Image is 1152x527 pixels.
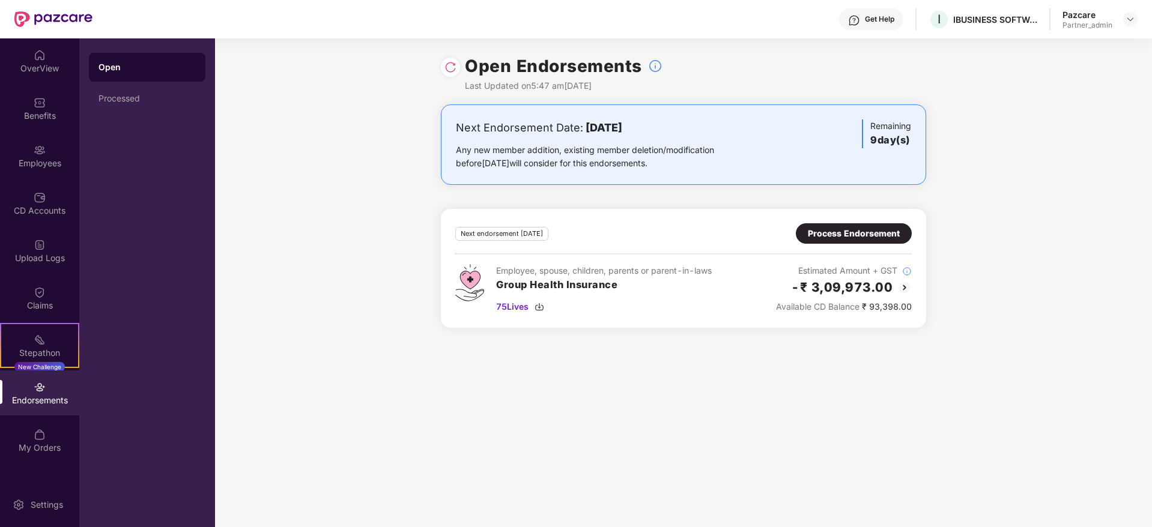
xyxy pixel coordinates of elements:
[776,264,912,277] div: Estimated Amount + GST
[902,267,912,276] img: svg+xml;base64,PHN2ZyBpZD0iSW5mb18tXzMyeDMyIiBkYXRhLW5hbWU9IkluZm8gLSAzMngzMiIgeG1sbnM9Imh0dHA6Ly...
[34,381,46,393] img: svg+xml;base64,PHN2ZyBpZD0iRW5kb3JzZW1lbnRzIiB4bWxucz0iaHR0cDovL3d3dy53My5vcmcvMjAwMC9zdmciIHdpZH...
[791,277,893,297] h2: -₹ 3,09,973.00
[1126,14,1135,24] img: svg+xml;base64,PHN2ZyBpZD0iRHJvcGRvd24tMzJ4MzIiIHhtbG5zPSJodHRwOi8vd3d3LnczLm9yZy8yMDAwL3N2ZyIgd2...
[496,264,712,277] div: Employee, spouse, children, parents or parent-in-laws
[13,499,25,511] img: svg+xml;base64,PHN2ZyBpZD0iU2V0dGluZy0yMHgyMCIgeG1sbnM9Imh0dHA6Ly93d3cudzMub3JnLzIwMDAvc3ZnIiB3aW...
[455,227,548,241] div: Next endorsement [DATE]
[455,264,484,301] img: svg+xml;base64,PHN2ZyB4bWxucz0iaHR0cDovL3d3dy53My5vcmcvMjAwMC9zdmciIHdpZHRoPSI0Ny43MTQiIGhlaWdodD...
[496,277,712,293] h3: Group Health Insurance
[496,300,529,313] span: 75 Lives
[776,300,912,313] div: ₹ 93,398.00
[34,429,46,441] img: svg+xml;base64,PHN2ZyBpZD0iTXlfT3JkZXJzIiBkYXRhLW5hbWU9Ik15IE9yZGVycyIgeG1sbnM9Imh0dHA6Ly93d3cudz...
[99,94,196,103] div: Processed
[99,61,196,73] div: Open
[14,362,65,372] div: New Challenge
[34,334,46,346] img: svg+xml;base64,PHN2ZyB4bWxucz0iaHR0cDovL3d3dy53My5vcmcvMjAwMC9zdmciIHdpZHRoPSIyMSIgaGVpZ2h0PSIyMC...
[465,79,662,92] div: Last Updated on 5:47 am[DATE]
[897,280,912,295] img: svg+xml;base64,PHN2ZyBpZD0iQmFjay0yMHgyMCIgeG1sbnM9Imh0dHA6Ly93d3cudzMub3JnLzIwMDAvc3ZnIiB3aWR0aD...
[776,301,859,312] span: Available CD Balance
[34,191,46,203] img: svg+xml;base64,PHN2ZyBpZD0iQ0RfQWNjb3VudHMiIGRhdGEtbmFtZT0iQ0QgQWNjb3VudHMiIHhtbG5zPSJodHRwOi8vd3...
[953,14,1037,25] div: IBUSINESS SOFTWARE PRIVATE LIMITED
[1,347,78,359] div: Stepathon
[938,12,941,26] span: I
[456,143,752,170] div: Any new member addition, existing member deletion/modification before [DATE] will consider for th...
[34,97,46,109] img: svg+xml;base64,PHN2ZyBpZD0iQmVuZWZpdHMiIHhtbG5zPSJodHRwOi8vd3d3LnczLm9yZy8yMDAwL3N2ZyIgd2lkdGg9Ij...
[865,14,894,24] div: Get Help
[535,302,544,312] img: svg+xml;base64,PHN2ZyBpZD0iRG93bmxvYWQtMzJ4MzIiIHhtbG5zPSJodHRwOi8vd3d3LnczLm9yZy8yMDAwL3N2ZyIgd2...
[465,53,642,79] h1: Open Endorsements
[1063,9,1112,20] div: Pazcare
[808,227,900,240] div: Process Endorsement
[27,499,67,511] div: Settings
[648,59,662,73] img: svg+xml;base64,PHN2ZyBpZD0iSW5mb18tXzMyeDMyIiBkYXRhLW5hbWU9IkluZm8gLSAzMngzMiIgeG1sbnM9Imh0dHA6Ly...
[870,133,911,148] h3: 9 day(s)
[586,121,622,134] b: [DATE]
[14,11,92,27] img: New Pazcare Logo
[848,14,860,26] img: svg+xml;base64,PHN2ZyBpZD0iSGVscC0zMngzMiIgeG1sbnM9Imh0dHA6Ly93d3cudzMub3JnLzIwMDAvc3ZnIiB3aWR0aD...
[34,286,46,298] img: svg+xml;base64,PHN2ZyBpZD0iQ2xhaW0iIHhtbG5zPSJodHRwOi8vd3d3LnczLm9yZy8yMDAwL3N2ZyIgd2lkdGg9IjIwIi...
[34,239,46,251] img: svg+xml;base64,PHN2ZyBpZD0iVXBsb2FkX0xvZ3MiIGRhdGEtbmFtZT0iVXBsb2FkIExvZ3MiIHhtbG5zPSJodHRwOi8vd3...
[34,49,46,61] img: svg+xml;base64,PHN2ZyBpZD0iSG9tZSIgeG1sbnM9Imh0dHA6Ly93d3cudzMub3JnLzIwMDAvc3ZnIiB3aWR0aD0iMjAiIG...
[862,119,911,148] div: Remaining
[1063,20,1112,30] div: Partner_admin
[34,144,46,156] img: svg+xml;base64,PHN2ZyBpZD0iRW1wbG95ZWVzIiB4bWxucz0iaHR0cDovL3d3dy53My5vcmcvMjAwMC9zdmciIHdpZHRoPS...
[456,119,752,136] div: Next Endorsement Date:
[444,61,456,73] img: svg+xml;base64,PHN2ZyBpZD0iUmVsb2FkLTMyeDMyIiB4bWxucz0iaHR0cDovL3d3dy53My5vcmcvMjAwMC9zdmciIHdpZH...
